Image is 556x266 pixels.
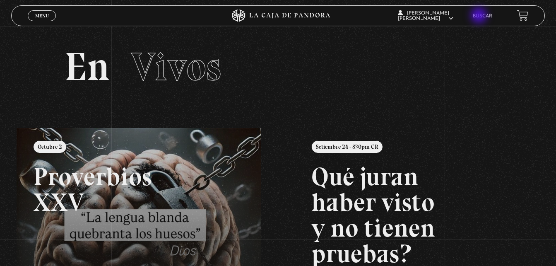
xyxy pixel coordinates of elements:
h2: En [65,47,491,87]
span: Vivos [131,43,221,90]
span: Menu [35,13,49,18]
span: Cerrar [32,20,52,26]
a: View your shopping cart [517,10,528,21]
span: [PERSON_NAME] [PERSON_NAME] [398,11,453,21]
a: Buscar [473,14,492,19]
